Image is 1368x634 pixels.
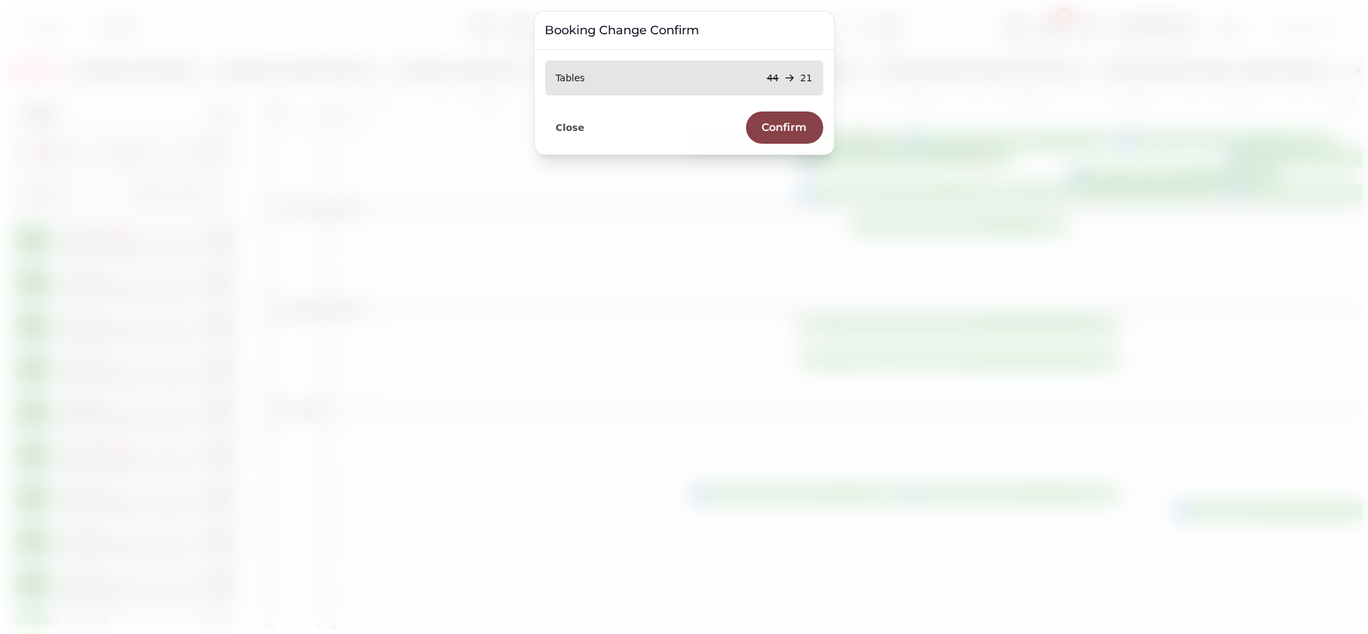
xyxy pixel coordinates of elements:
[545,119,596,136] button: Close
[556,123,585,132] span: Close
[767,71,779,85] p: 44
[762,122,807,133] span: Confirm
[545,22,823,38] h3: Booking Change Confirm
[556,71,586,85] p: Tables
[746,111,823,144] button: Confirm
[801,71,813,85] p: 21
